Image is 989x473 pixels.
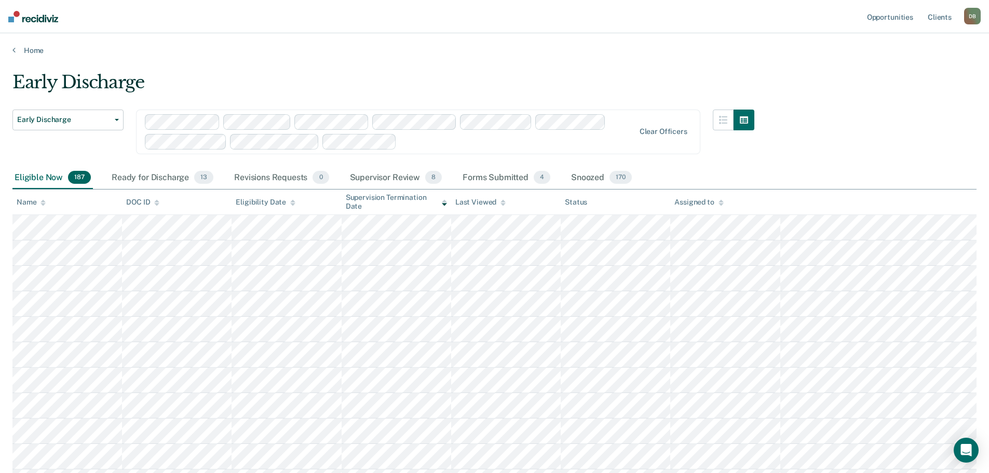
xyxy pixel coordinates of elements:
img: Recidiviz [8,11,58,22]
span: 170 [609,171,632,184]
div: Supervision Termination Date [346,193,447,211]
div: Ready for Discharge13 [110,167,215,190]
button: Early Discharge [12,110,124,130]
a: Home [12,46,977,55]
div: Open Intercom Messenger [954,438,979,463]
div: Forms Submitted4 [460,167,552,190]
div: Clear officers [640,127,687,136]
div: Last Viewed [455,198,506,207]
div: Early Discharge [12,72,754,101]
div: Revisions Requests0 [232,167,331,190]
div: Name [17,198,46,207]
span: 8 [425,171,442,184]
span: 4 [534,171,550,184]
div: Snoozed170 [569,167,634,190]
div: Eligible Now187 [12,167,93,190]
span: 13 [194,171,213,184]
div: DOC ID [126,198,159,207]
span: Early Discharge [17,115,111,124]
div: Assigned to [674,198,723,207]
span: 0 [313,171,329,184]
button: DB [964,8,981,24]
div: Status [565,198,587,207]
div: Supervisor Review8 [348,167,444,190]
div: Eligibility Date [236,198,295,207]
span: 187 [68,171,91,184]
div: D B [964,8,981,24]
